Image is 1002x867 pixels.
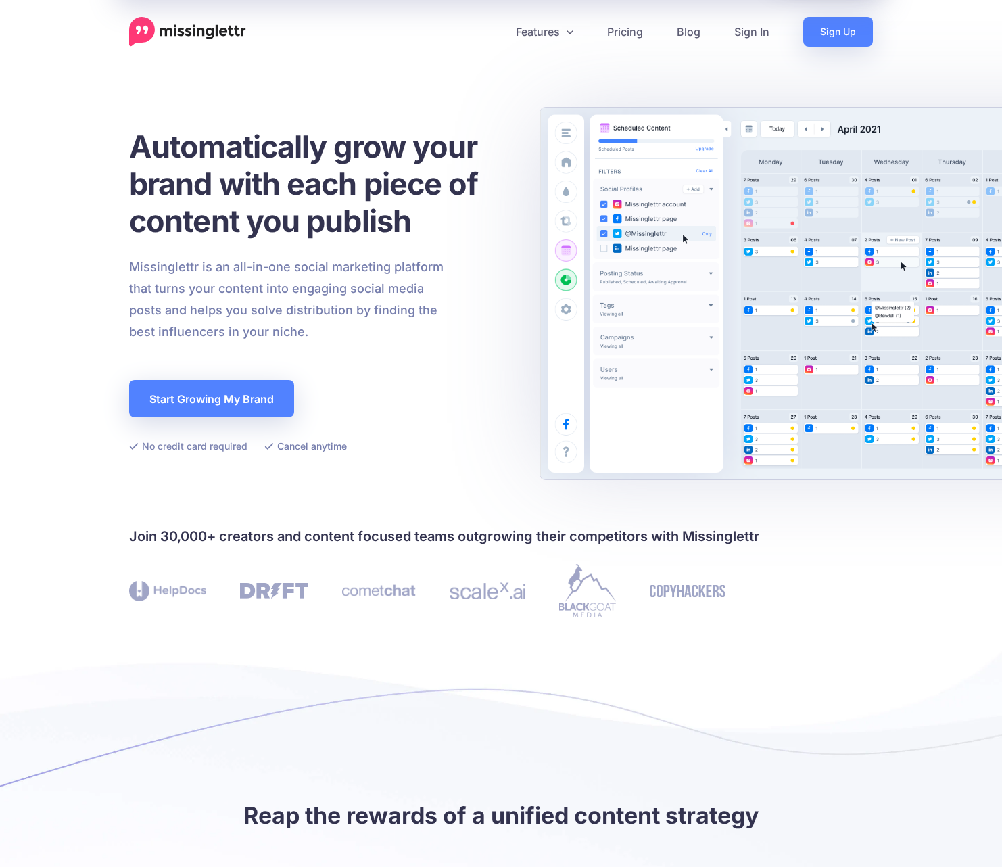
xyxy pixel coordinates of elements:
a: Pricing [590,17,660,47]
h1: Automatically grow your brand with each piece of content you publish [129,128,511,239]
li: No credit card required [129,438,247,454]
a: Start Growing My Brand [129,380,294,417]
a: Sign In [717,17,786,47]
a: Blog [660,17,717,47]
a: Home [129,17,246,47]
h2: Reap the rewards of a unified content strategy [129,800,873,830]
h4: Join 30,000+ creators and content focused teams outgrowing their competitors with Missinglettr [129,525,873,547]
a: Sign Up [803,17,873,47]
a: Features [499,17,590,47]
p: Missinglettr is an all-in-one social marketing platform that turns your content into engaging soc... [129,256,444,343]
li: Cancel anytime [264,438,347,454]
